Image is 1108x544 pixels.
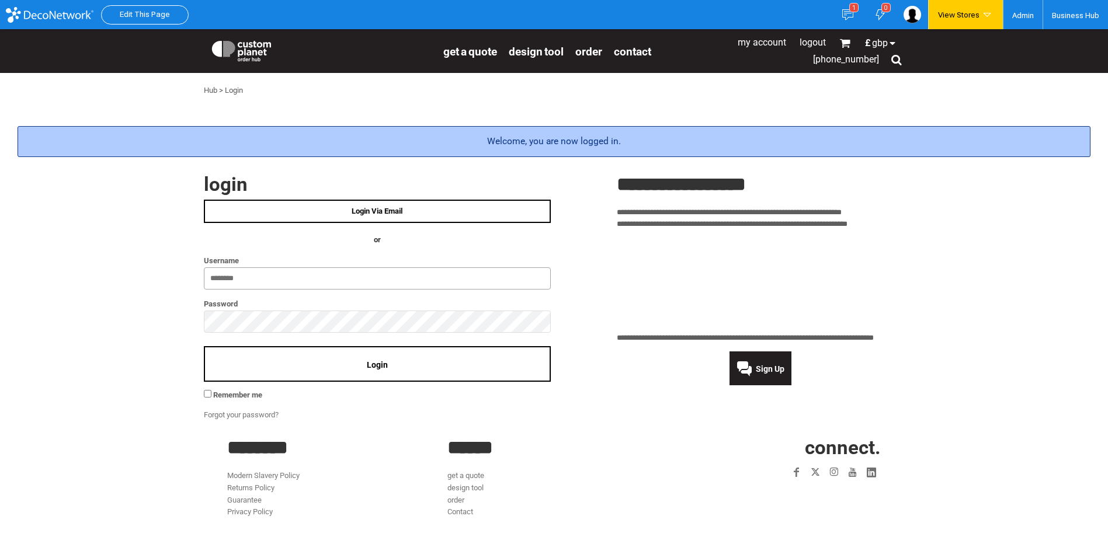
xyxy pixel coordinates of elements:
a: Edit This Page [120,10,170,19]
span: [PHONE_NUMBER] [813,54,879,65]
a: Custom Planet [204,32,437,67]
span: £ [865,39,872,48]
a: Contact [614,44,651,58]
label: Username [204,254,551,267]
iframe: Customer reviews powered by Trustpilot [617,238,905,325]
a: Forgot your password? [204,410,279,419]
span: get a quote [443,45,497,58]
iframe: Customer reviews powered by Trustpilot [720,489,881,503]
a: My Account [738,37,786,48]
h2: Login [204,175,551,194]
a: order [575,44,602,58]
div: 0 [881,3,891,12]
a: Hub [204,86,217,95]
a: design tool [509,44,564,58]
span: Contact [614,45,651,58]
span: order [575,45,602,58]
a: Logout [800,37,826,48]
a: get a quote [447,471,484,480]
div: Welcome, you are now logged in. [18,126,1090,157]
h2: CONNECT. [668,438,881,457]
h4: OR [204,234,551,246]
img: Custom Planet [210,38,273,61]
a: get a quote [443,44,497,58]
span: design tool [509,45,564,58]
a: Returns Policy [227,483,275,492]
input: Remember me [204,390,211,397]
span: Remember me [213,390,262,399]
a: Guarantee [227,496,262,504]
div: 1 [849,3,859,12]
a: Login Via Email [204,200,551,223]
a: Modern Slavery Policy [227,471,300,480]
div: > [219,85,223,97]
span: GBP [872,39,888,48]
div: Login [225,85,243,97]
a: order [447,496,464,504]
span: Login Via Email [352,207,402,215]
a: Privacy Policy [227,507,273,516]
a: Contact [447,507,473,516]
label: Password [204,297,551,311]
span: Sign Up [756,364,784,374]
span: Login [367,360,388,369]
a: design tool [447,483,484,492]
